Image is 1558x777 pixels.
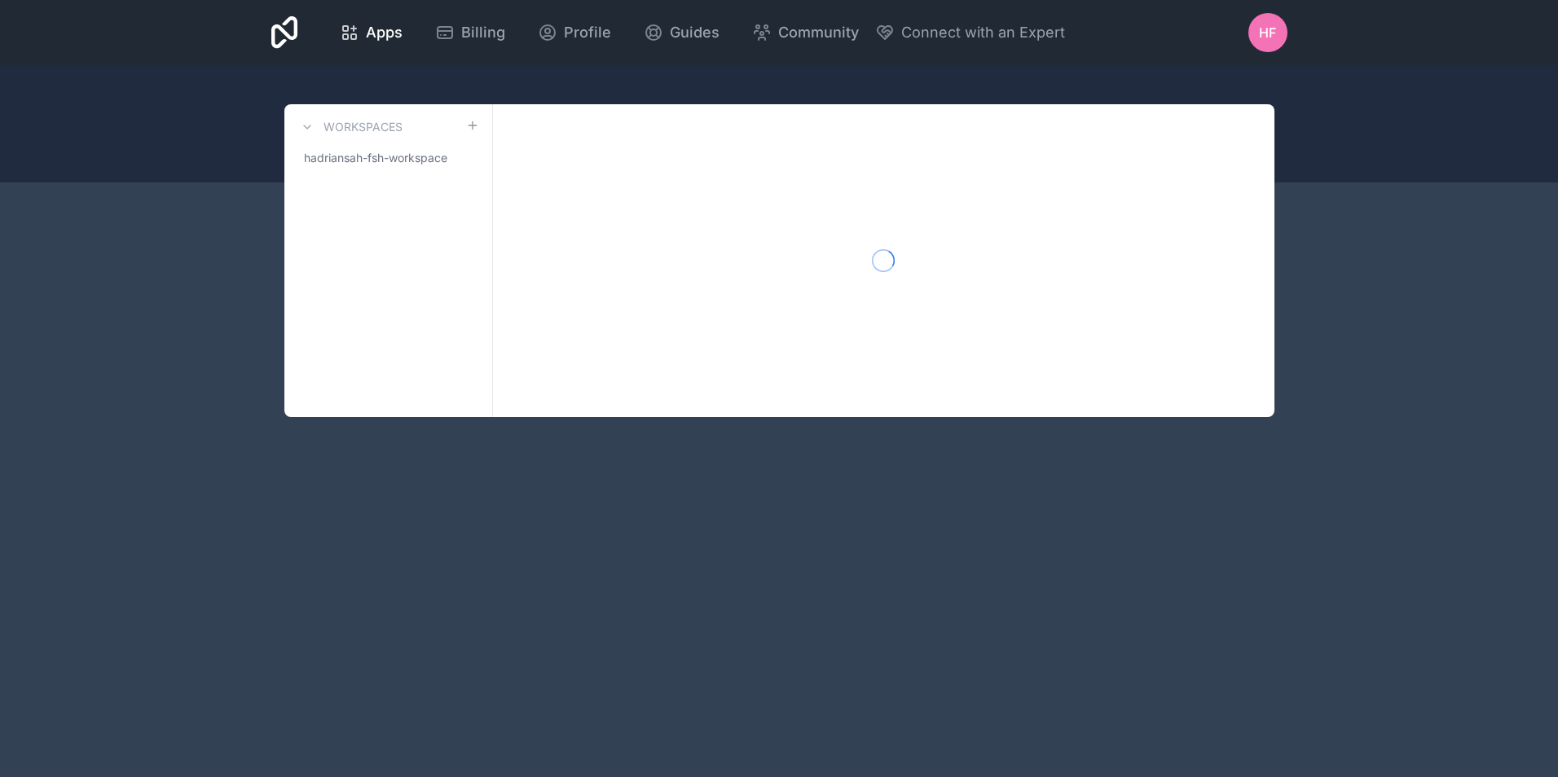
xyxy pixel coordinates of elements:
[739,15,872,50] a: Community
[297,117,403,137] a: Workspaces
[327,15,416,50] a: Apps
[875,21,1065,44] button: Connect with an Expert
[670,21,720,44] span: Guides
[297,143,479,173] a: hadriansah-fsh-workspace
[366,21,403,44] span: Apps
[323,119,403,135] h3: Workspaces
[631,15,733,50] a: Guides
[901,21,1065,44] span: Connect with an Expert
[304,150,447,166] span: hadriansah-fsh-workspace
[1259,23,1276,42] span: hf
[461,21,505,44] span: Billing
[422,15,518,50] a: Billing
[525,15,624,50] a: Profile
[778,21,859,44] span: Community
[564,21,611,44] span: Profile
